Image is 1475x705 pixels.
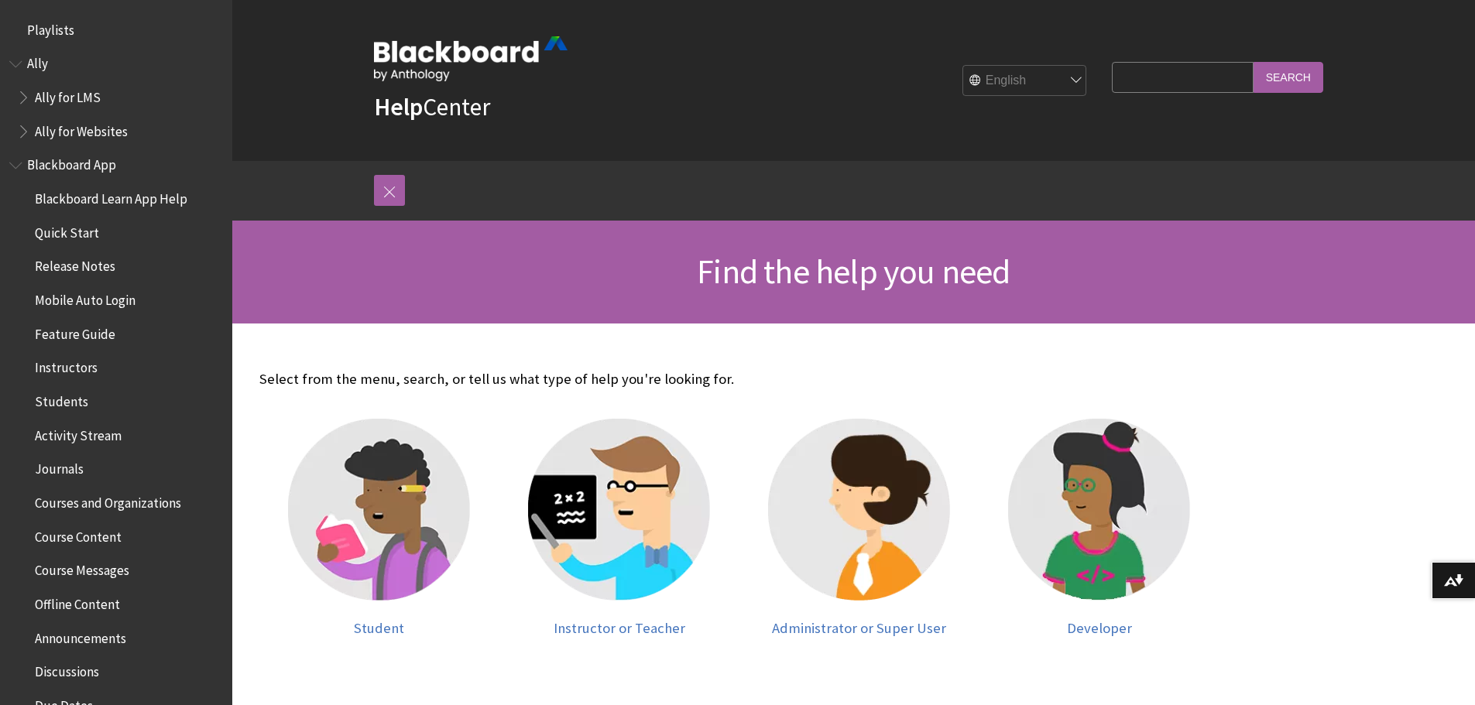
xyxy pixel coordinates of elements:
span: Find the help you need [697,250,1010,293]
span: Ally [27,51,48,72]
a: Administrator Administrator or Super User [755,419,964,636]
span: Blackboard Learn App Help [35,186,187,207]
span: Mobile Auto Login [35,287,135,308]
a: Student Student [275,419,484,636]
span: Student [354,619,404,637]
a: HelpCenter [374,91,490,122]
img: Administrator [768,419,950,601]
img: Blackboard by Anthology [374,36,568,81]
input: Search [1254,62,1323,92]
span: Ally for Websites [35,118,128,139]
span: Offline Content [35,591,120,612]
span: Announcements [35,625,126,646]
a: Developer [995,419,1204,636]
span: Ally for LMS [35,84,101,105]
select: Site Language Selector [963,66,1087,97]
img: Instructor [528,419,710,601]
span: Journals [35,457,84,477]
span: Students [35,388,88,409]
span: Quick Start [35,220,99,241]
span: Release Notes [35,254,115,275]
span: Courses and Organizations [35,490,181,511]
span: Course Content [35,524,122,545]
span: Blackboard App [27,152,116,173]
img: Student [288,419,470,601]
span: Feature Guide [35,321,115,342]
span: Playlists [27,17,74,38]
span: Instructors [35,355,98,376]
span: Administrator or Super User [772,619,946,637]
strong: Help [374,91,423,122]
nav: Book outline for Playlists [9,17,223,43]
p: Select from the menu, search, or tell us what type of help you're looking for. [259,369,1219,389]
span: Instructor or Teacher [554,619,685,637]
a: Instructor Instructor or Teacher [515,419,724,636]
span: Discussions [35,659,99,679]
span: Developer [1067,619,1132,637]
span: Activity Stream [35,423,122,443]
nav: Book outline for Anthology Ally Help [9,51,223,145]
span: Course Messages [35,558,129,579]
